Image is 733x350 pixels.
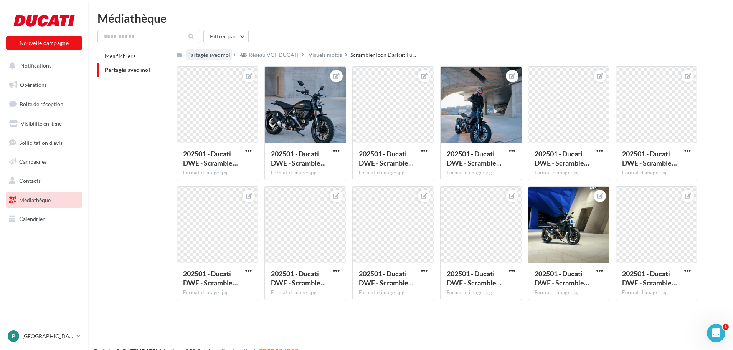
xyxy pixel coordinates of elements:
span: 202501 - Ducati DWE - Scrambler Icon Dark-16 [183,269,238,287]
span: 202501 - Ducati DWE - Scrambler Icon Dark-62 [535,269,589,287]
span: 202501 - Ducati DWE - Scrambler Icon Dark-59 [622,149,677,167]
span: 202501 - Ducati DWE - Scrambler Icon Dark-15 [183,149,238,167]
span: 1 [723,324,729,330]
div: Format d'image: jpg [622,169,691,176]
span: Campagnes [19,158,47,165]
span: 202501 - Ducati DWE - Scrambler Icon Dark-26 [359,149,414,167]
a: Visibilité en ligne [5,116,84,132]
span: Contacts [19,177,41,184]
a: Boîte de réception [5,96,84,112]
span: Notifications [20,62,51,69]
span: Médiathèque [19,197,51,203]
div: Format d'image: jpg [359,289,428,296]
button: Notifications [5,58,81,74]
a: Contacts [5,173,84,189]
div: Partagés avec moi [187,51,230,59]
div: Format d'image: jpg [535,289,603,296]
span: Boîte de réception [20,101,63,107]
span: 202501 - Ducati DWE - Scrambler Icon Dark-14 [271,149,326,167]
iframe: Intercom live chat [707,324,725,342]
a: P [GEOGRAPHIC_DATA] [6,329,82,343]
span: 202501 - Ducati DWE - Scrambler Icon Dark-61 [622,269,677,287]
div: Médiathèque [97,12,724,24]
div: Format d'image: jpg [622,289,691,296]
a: Médiathèque [5,192,84,208]
p: [GEOGRAPHIC_DATA] [22,332,73,340]
a: Campagnes [5,154,84,170]
div: Format d'image: jpg [447,289,515,296]
span: 202501 - Ducati DWE - Scrambler Icon Dark-37 [447,269,502,287]
span: Calendrier [19,216,45,222]
span: Scrambler Icon Dark et Fu... [350,51,416,59]
span: Opérations [20,81,47,88]
span: Sollicitation d'avis [19,139,63,146]
span: 202501 - Ducati DWE - Scrambler Icon Dark-38 [447,149,502,167]
div: Format d'image: jpg [359,169,428,176]
span: Partagés avec moi [105,66,150,73]
div: Visuels motos [309,51,342,59]
div: Format d'image: jpg [183,289,252,296]
div: Réseau VGF DUCATI [249,51,299,59]
span: 202501 - Ducati DWE - Scrambler Icon Dark-57 [535,149,589,167]
span: 202501 - Ducati DWE - Scrambler Icon Dark-33 [271,269,326,287]
div: Format d'image: jpg [183,169,252,176]
div: Format d'image: jpg [271,289,340,296]
span: P [12,332,15,340]
button: Nouvelle campagne [6,36,82,50]
span: 202501 - Ducati DWE - Scrambler Icon Dark-27 [359,269,414,287]
span: Mes fichiers [105,53,135,59]
a: Calendrier [5,211,84,227]
div: Format d'image: jpg [535,169,603,176]
div: Format d'image: jpg [447,169,515,176]
span: Visibilité en ligne [21,120,62,127]
a: Sollicitation d'avis [5,135,84,151]
div: Format d'image: jpg [271,169,340,176]
button: Filtrer par [203,30,249,43]
a: Opérations [5,77,84,93]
